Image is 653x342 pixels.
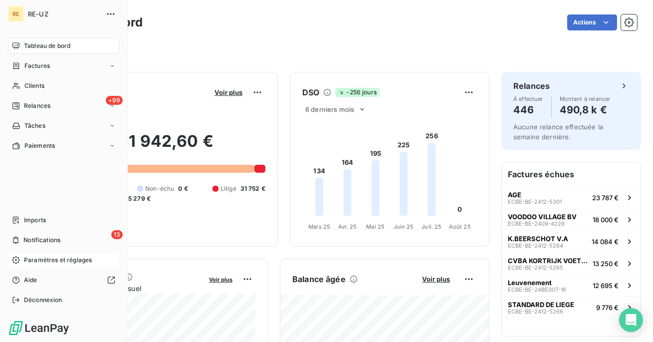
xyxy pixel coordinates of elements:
span: ECBE-BE-2412-5265 [508,265,563,271]
span: 12 695 € [593,282,619,290]
span: Aucune relance effectuée la semaine dernière. [513,123,603,141]
span: Chiffre d'affaires mensuel [56,283,202,294]
a: Factures [8,58,119,74]
span: Paiements [24,141,55,150]
span: Leuvenement [508,279,552,287]
span: Voir plus [215,88,242,96]
a: Aide [8,272,119,288]
button: STANDARD DE LIEGEECBE-BE-2412-52669 776 € [502,296,641,318]
span: ECBE-BE-2412-5266 [508,309,563,315]
span: 31 752 € [240,184,265,193]
span: -256 jours [335,88,380,97]
span: -5 279 € [125,194,151,203]
a: Paiements [8,138,119,154]
button: Voir plus [212,88,245,97]
span: Déconnexion [24,296,62,305]
span: K.BEERSCHOT V.A [508,235,568,243]
span: ECBE-BE-2412-5301 [508,199,562,205]
span: Factures [24,61,50,70]
span: Voir plus [209,276,232,283]
tspan: Juin 25 [394,223,414,230]
span: Tableau de bord [24,41,70,50]
button: LeuvenementECBE-BE-24BE007-1612 695 € [502,274,641,296]
a: Paramètres et réglages [8,252,119,268]
span: Relances [24,101,50,110]
span: Montant à relancer [560,96,611,102]
h6: Balance âgée [292,273,346,285]
h4: 446 [513,102,543,118]
span: Non-échu [145,184,174,193]
span: VOODOO VILLAGE BV [508,213,577,221]
button: Voir plus [206,275,235,284]
span: RE-UZ [28,10,100,18]
h6: Factures échues [502,162,641,186]
button: CVBA KORTRIJK VOETBALTECBE-BE-2412-526513 250 € [502,252,641,274]
tspan: Avr. 25 [338,223,357,230]
a: Imports [8,212,119,228]
span: 23 787 € [592,194,619,202]
a: +99Relances [8,98,119,114]
span: 0 € [178,184,188,193]
div: Open Intercom Messenger [619,308,643,332]
img: Logo LeanPay [8,320,70,336]
a: Tâches [8,118,119,134]
button: Actions [567,14,617,30]
span: ECBE-BE-24BE007-16 [508,287,566,293]
span: STANDARD DE LIEGE [508,301,574,309]
button: Voir plus [419,275,453,284]
button: K.BEERSCHOT V.AECBE-BE-2412-526414 084 € [502,230,641,252]
span: 9 776 € [596,304,619,312]
h2: 581 942,60 € [56,131,265,161]
tspan: Mai 25 [366,223,385,230]
span: À effectuer [513,96,543,102]
button: VOODOO VILLAGE BVECBE-BE-2409-422818 000 € [502,208,641,230]
span: ECBE-BE-2409-4228 [508,221,565,227]
a: Clients [8,78,119,94]
span: 13 250 € [593,260,619,268]
span: CVBA KORTRIJK VOETBALT [508,257,589,265]
h6: DSO [302,86,319,98]
tspan: Juil. 25 [422,223,441,230]
tspan: Mars 25 [308,223,330,230]
h6: Relances [513,80,550,92]
span: 6 derniers mois [305,105,354,113]
span: Notifications [23,236,60,245]
span: Clients [24,81,44,90]
tspan: Août 25 [449,223,471,230]
span: ECBE-BE-2412-5264 [508,243,563,249]
span: Tâches [24,121,45,130]
h4: 490,8 k € [560,102,611,118]
span: 13 [111,230,123,239]
span: AGE [508,191,521,199]
span: +99 [106,96,123,105]
span: Litige [220,184,236,193]
a: Tableau de bord [8,38,119,54]
span: 14 084 € [592,238,619,246]
span: Aide [24,276,37,285]
span: Voir plus [422,275,450,283]
span: Paramètres et réglages [24,256,92,265]
span: 18 000 € [593,216,619,224]
div: RE [8,6,24,22]
span: Imports [24,216,46,225]
button: AGEECBE-BE-2412-530123 787 € [502,186,641,208]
